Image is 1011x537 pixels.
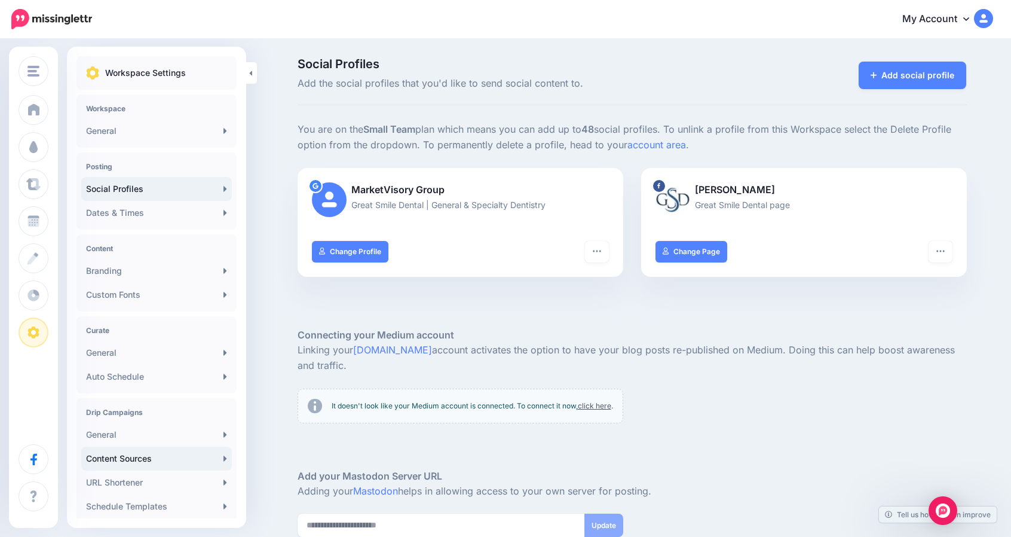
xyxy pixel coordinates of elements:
[86,244,227,253] h4: Content
[578,401,611,410] a: click here
[81,119,232,143] a: General
[627,139,686,151] a: account area
[308,399,322,413] img: info-circle-grey.png
[81,471,232,495] a: URL Shortener
[105,66,186,80] p: Workspace Settings
[298,76,738,91] span: Add the social profiles that you'd like to send social content to.
[81,201,232,225] a: Dates & Times
[655,182,690,217] img: 464952014_1126777462787523_2858803499423632576_n-bsa154647.jpg
[81,177,232,201] a: Social Profiles
[655,198,952,212] p: Great Smile Dental page
[312,241,389,263] a: Change Profile
[363,123,415,135] b: Small Team
[353,485,398,497] a: Mastodon
[86,66,99,80] img: settings.png
[655,182,952,198] p: [PERSON_NAME]
[81,365,232,389] a: Auto Schedule
[879,507,997,523] a: Tell us how we can improve
[353,344,432,356] a: [DOMAIN_NAME]
[298,484,967,499] p: Adding your helps in allowing access to your own server for posting.
[11,9,92,29] img: Missinglettr
[859,62,967,89] a: Add social profile
[890,5,993,34] a: My Account
[81,341,232,365] a: General
[298,343,967,374] p: Linking your account activates the option to have your blog posts re-published on Medium. Doing t...
[312,182,609,198] p: MarketVisory Group
[86,104,227,113] h4: Workspace
[86,326,227,335] h4: Curate
[81,283,232,307] a: Custom Fonts
[581,123,594,135] b: 48
[312,182,347,217] img: user_default_image.png
[298,122,967,153] p: You are on the plan which means you can add up to social profiles. To unlink a profile from this ...
[81,495,232,518] a: Schedule Templates
[86,408,227,417] h4: Drip Campaigns
[86,162,227,171] h4: Posting
[27,66,39,77] img: menu.png
[81,447,232,471] a: Content Sources
[332,400,613,412] p: It doesn't look like your Medium account is connected. To connect it now, .
[298,58,738,70] span: Social Profiles
[584,514,623,537] button: Update
[81,423,232,447] a: General
[312,198,609,212] p: Great Smile Dental | General & Specialty Dentistry
[81,259,232,283] a: Branding
[298,469,967,484] h5: Add your Mastodon Server URL
[655,241,728,263] a: Change Page
[298,328,967,343] h5: Connecting your Medium account
[929,496,957,525] div: Open Intercom Messenger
